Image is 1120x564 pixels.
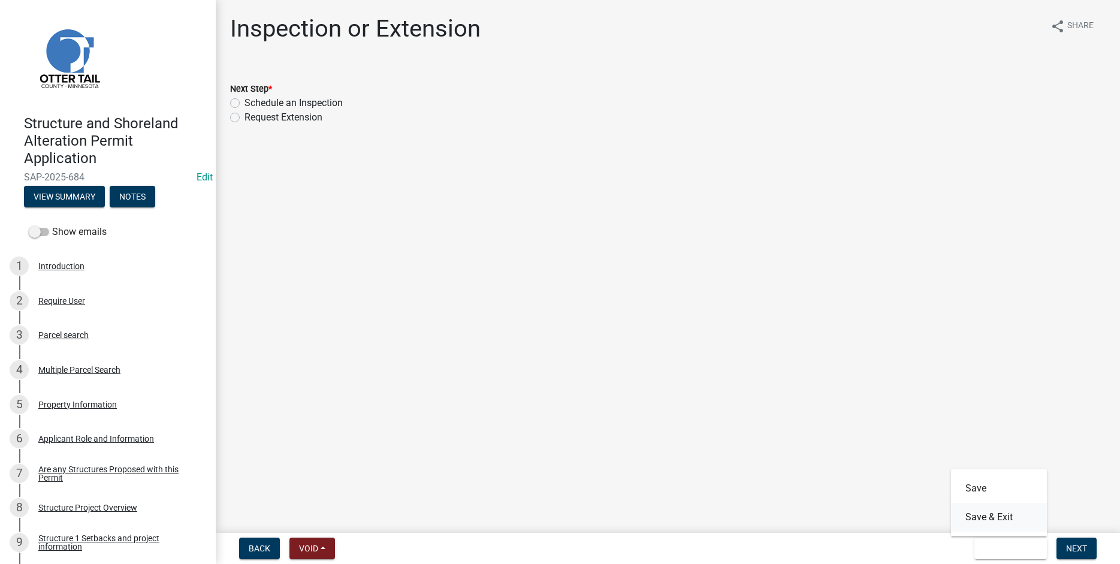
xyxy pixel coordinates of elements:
button: View Summary [24,186,105,207]
button: Next [1056,538,1097,559]
span: SAP-2025-684 [24,171,192,183]
div: Structure 1 Setbacks and project information [38,534,197,551]
img: Otter Tail County, Minnesota [24,13,114,102]
h4: Structure and Shoreland Alteration Permit Application [24,115,206,167]
i: share [1050,19,1065,34]
div: Introduction [38,262,84,270]
div: Parcel search [38,331,89,339]
div: 3 [10,325,29,345]
wm-modal-confirm: Notes [110,193,155,203]
h1: Inspection or Extension [230,14,481,43]
div: 2 [10,291,29,310]
label: Next Step [230,85,272,94]
div: Structure Project Overview [38,503,137,512]
div: 4 [10,360,29,379]
div: 9 [10,533,29,552]
button: Save & Exit [951,503,1047,532]
button: Void [289,538,335,559]
button: Back [239,538,280,559]
div: 6 [10,429,29,448]
div: 8 [10,498,29,517]
button: Save [951,474,1047,503]
label: Request Extension [244,110,322,125]
span: Void [299,544,318,553]
span: Next [1066,544,1087,553]
div: Multiple Parcel Search [38,366,120,374]
label: Show emails [29,225,107,239]
div: Require User [38,297,85,305]
div: Applicant Role and Information [38,435,154,443]
div: 7 [10,464,29,483]
wm-modal-confirm: Edit Application Number [197,171,213,183]
wm-modal-confirm: Summary [24,193,105,203]
span: Back [249,544,270,553]
label: Schedule an Inspection [244,96,343,110]
span: Save & Exit [984,544,1030,553]
button: Save & Exit [974,538,1047,559]
a: Edit [197,171,213,183]
button: Notes [110,186,155,207]
button: shareShare [1041,14,1103,38]
div: Property Information [38,400,117,409]
div: 5 [10,395,29,414]
div: Save & Exit [951,469,1047,536]
span: Share [1067,19,1094,34]
div: Are any Structures Proposed with this Permit [38,465,197,482]
div: 1 [10,257,29,276]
